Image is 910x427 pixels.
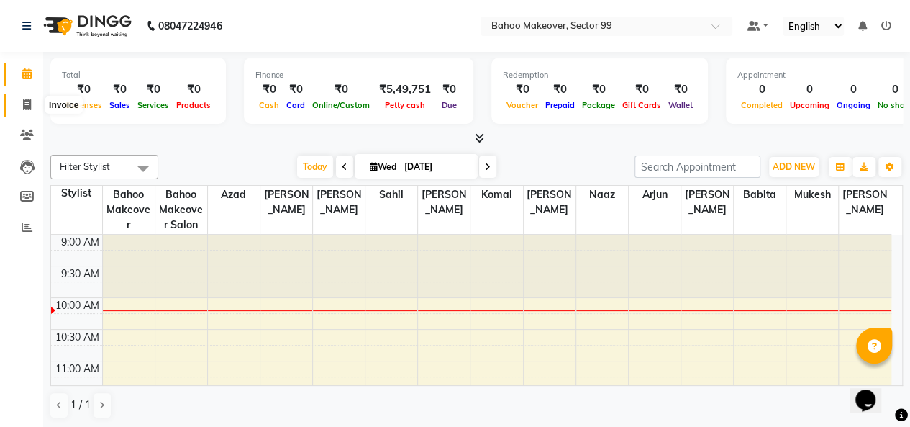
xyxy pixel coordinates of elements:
b: 08047224946 [158,6,222,46]
div: Invoice [45,96,82,114]
span: Bahoo Makeover Salon [155,186,207,234]
span: Bahoo Makeover [103,186,155,234]
input: 2025-09-03 [400,156,472,178]
span: Products [173,100,214,110]
div: ₹0 [578,81,619,98]
span: Babita [734,186,786,204]
div: ₹0 [283,81,309,98]
button: ADD NEW [769,157,819,177]
div: ₹0 [255,81,283,98]
div: ₹0 [437,81,462,98]
div: 10:00 AM [53,298,102,313]
span: Arjun [629,186,681,204]
span: 1 / 1 [70,397,91,413]
span: Wed [366,161,400,172]
span: [PERSON_NAME] [524,186,575,219]
span: Azad [208,186,260,204]
span: Due [438,100,460,110]
div: 10:30 AM [53,330,102,345]
span: Services [134,100,173,110]
input: Search Appointment [634,156,760,178]
img: logo [37,6,135,46]
span: Gift Cards [619,100,665,110]
span: Wallet [665,100,696,110]
div: 0 [786,81,833,98]
span: Upcoming [786,100,833,110]
iframe: chat widget [850,369,896,413]
span: Card [283,100,309,110]
span: [PERSON_NAME] [313,186,365,219]
div: Stylist [51,186,102,201]
div: ₹0 [134,81,173,98]
div: 11:00 AM [53,361,102,377]
div: Redemption [503,69,696,81]
span: Package [578,100,619,110]
div: ₹0 [106,81,134,98]
span: Today [297,156,333,178]
div: Finance [255,69,462,81]
div: 9:00 AM [58,235,102,250]
span: Filter Stylist [60,161,110,172]
div: ₹0 [619,81,665,98]
span: Online/Custom [309,100,373,110]
div: Total [62,69,214,81]
span: Voucher [503,100,542,110]
span: [PERSON_NAME] [681,186,733,219]
span: Sales [106,100,134,110]
span: ADD NEW [773,161,815,172]
div: ₹0 [173,81,214,98]
span: [PERSON_NAME] [260,186,312,219]
div: ₹0 [542,81,578,98]
div: ₹0 [309,81,373,98]
div: ₹0 [62,81,106,98]
span: Sahil [365,186,417,204]
span: Ongoing [833,100,874,110]
div: ₹0 [665,81,696,98]
span: Petty cash [381,100,429,110]
span: Naaz [576,186,628,204]
div: ₹0 [503,81,542,98]
span: Komal [470,186,522,204]
span: [PERSON_NAME] [839,186,891,219]
span: Mukesh [786,186,838,204]
span: Completed [737,100,786,110]
div: ₹5,49,751 [373,81,437,98]
div: 0 [833,81,874,98]
div: 0 [737,81,786,98]
span: [PERSON_NAME] [418,186,470,219]
span: Prepaid [542,100,578,110]
div: 9:30 AM [58,266,102,282]
span: Cash [255,100,283,110]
